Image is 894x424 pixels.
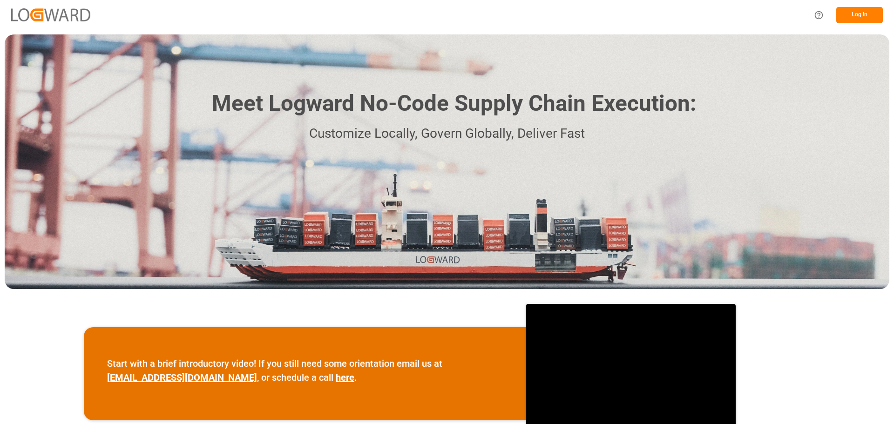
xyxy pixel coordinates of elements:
[107,357,503,384] p: Start with a brief introductory video! If you still need some orientation email us at , or schedu...
[836,7,883,23] button: Log In
[212,87,696,120] h1: Meet Logward No-Code Supply Chain Execution:
[11,8,90,21] img: Logward_new_orange.png
[336,372,354,383] a: here
[808,5,829,26] button: Help Center
[198,123,696,144] p: Customize Locally, Govern Globally, Deliver Fast
[107,372,257,383] a: [EMAIL_ADDRESS][DOMAIN_NAME]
